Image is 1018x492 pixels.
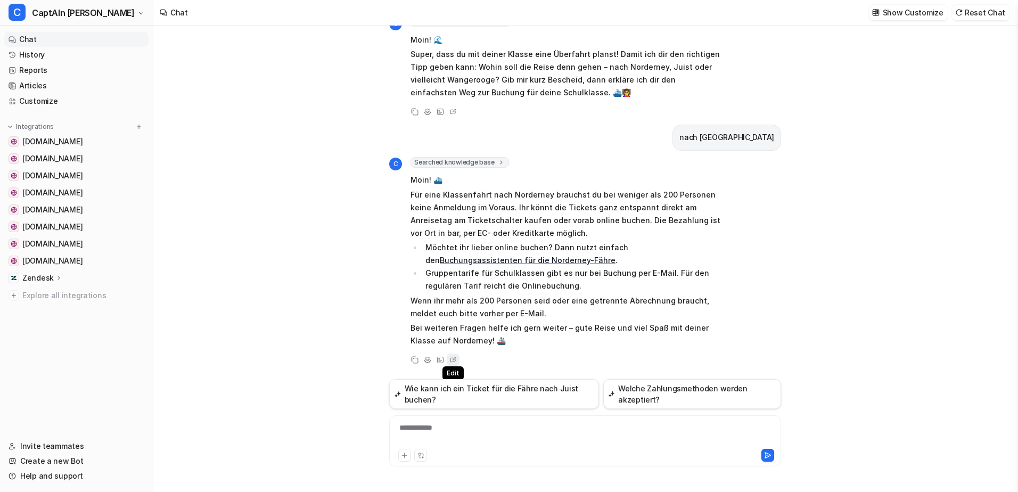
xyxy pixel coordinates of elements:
button: Reset Chat [952,5,1009,20]
span: [DOMAIN_NAME] [22,256,83,266]
img: menu_add.svg [135,123,143,130]
a: Customize [4,94,149,109]
button: Welche Zahlungsmethoden werden akzeptiert? [603,379,781,409]
p: Für eine Klassenfahrt nach Norderney brauchst du bei weniger als 200 Personen keine Anmeldung im ... [411,188,722,240]
span: Edit [442,366,463,380]
p: Bei weiteren Fragen helfe ich gern weiter – gute Reise und viel Spaß mit deiner Klasse auf Norder... [411,322,722,347]
span: Searched knowledge base [411,157,509,168]
a: Help and support [4,469,149,483]
a: www.inselflieger.de[DOMAIN_NAME] [4,202,149,217]
span: C [9,4,26,21]
p: Moin! ⛴️ [411,174,722,186]
a: Explore all integrations [4,288,149,303]
div: Chat [170,7,188,18]
button: Wie kann ich ein Ticket für die Fähre nach Juist buchen? [389,379,599,409]
a: Articles [4,78,149,93]
a: Create a new Bot [4,454,149,469]
img: www.inselbus-norderney.de [11,258,17,264]
span: C [389,158,402,170]
a: www.inselfaehre.de[DOMAIN_NAME] [4,151,149,166]
img: www.frisonaut.de [11,138,17,145]
img: reset [955,9,963,17]
a: History [4,47,149,62]
p: Zendesk [22,273,54,283]
img: www.inselexpress.de [11,190,17,196]
a: Invite teammates [4,439,149,454]
span: [DOMAIN_NAME] [22,222,83,232]
a: Reports [4,63,149,78]
img: www.nordsee-bike.de [11,241,17,247]
a: www.inselbus-norderney.de[DOMAIN_NAME] [4,253,149,268]
img: www.inselflieger.de [11,207,17,213]
span: [DOMAIN_NAME] [22,170,83,181]
li: Gruppentarife für Schulklassen gibt es nur bei Buchung per E-Mail. Für den regulären Tarif reicht... [422,267,722,292]
p: nach [GEOGRAPHIC_DATA] [679,131,774,144]
a: Chat [4,32,149,47]
span: CaptAIn [PERSON_NAME] [32,5,135,20]
a: www.nordsee-bike.de[DOMAIN_NAME] [4,236,149,251]
p: Super, dass du mit deiner Klasse eine Überfahrt planst! Damit ich dir den richtigen Tipp geben ka... [411,48,722,99]
li: Möchtet ihr lieber online buchen? Dann nutzt einfach den . [422,241,722,267]
p: Integrations [16,122,54,131]
p: Moin! 🌊 [411,34,722,46]
img: explore all integrations [9,290,19,301]
span: [DOMAIN_NAME] [22,204,83,215]
a: www.inseltouristik.de[DOMAIN_NAME] [4,168,149,183]
button: Show Customize [869,5,948,20]
img: Zendesk [11,275,17,281]
span: [DOMAIN_NAME] [22,187,83,198]
img: expand menu [6,123,14,130]
img: www.inselfaehre.de [11,155,17,162]
img: www.inseltouristik.de [11,173,17,179]
a: www.inselexpress.de[DOMAIN_NAME] [4,185,149,200]
a: Buchungsassistenten für die Norderney-Fähre [440,256,615,265]
a: www.inselparker.de[DOMAIN_NAME] [4,219,149,234]
span: [DOMAIN_NAME] [22,153,83,164]
p: Show Customize [883,7,943,18]
span: [DOMAIN_NAME] [22,136,83,147]
img: www.inselparker.de [11,224,17,230]
button: Integrations [4,121,57,132]
img: customize [872,9,880,17]
span: Explore all integrations [22,287,144,304]
span: [DOMAIN_NAME] [22,239,83,249]
p: Wenn ihr mehr als 200 Personen seid oder eine getrennte Abrechnung braucht, meldet euch bitte vor... [411,294,722,320]
a: www.frisonaut.de[DOMAIN_NAME] [4,134,149,149]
